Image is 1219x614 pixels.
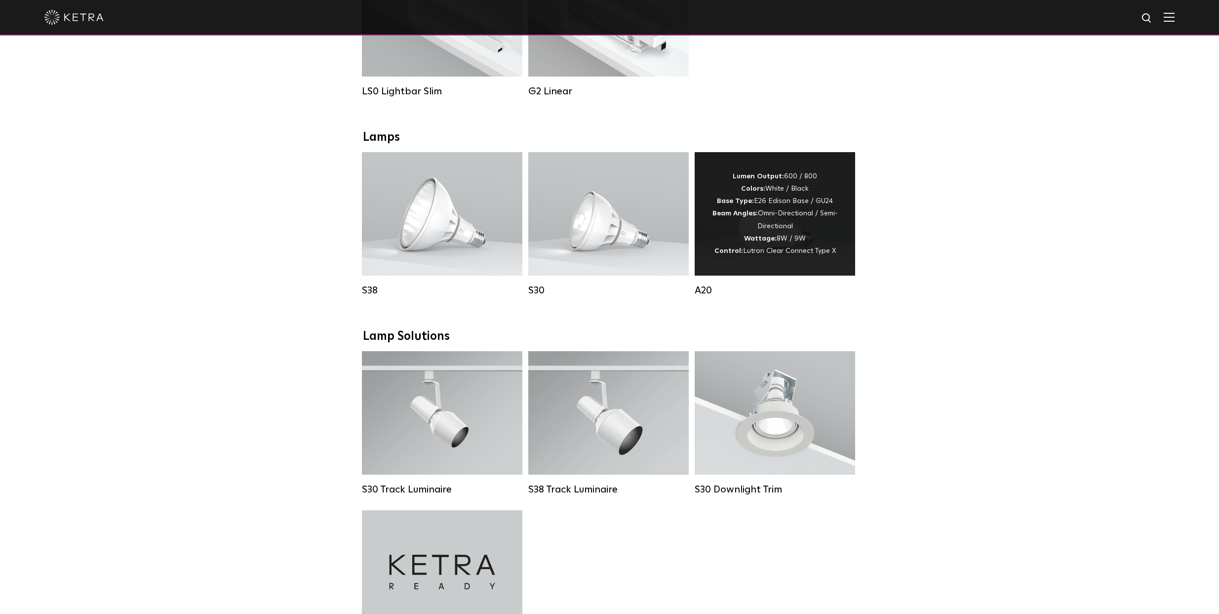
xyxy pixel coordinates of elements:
[1164,12,1175,22] img: Hamburger%20Nav.svg
[528,285,689,296] div: S30
[741,185,765,192] strong: Colors:
[695,351,855,495] a: S30 Downlight Trim S30 Downlight Trim
[695,484,855,495] div: S30 Downlight Trim
[743,247,836,254] span: Lutron Clear Connect Type X
[44,10,104,25] img: ketra-logo-2019-white
[695,285,855,296] div: A20
[714,247,743,254] strong: Control:
[363,329,857,344] div: Lamp Solutions
[1141,12,1153,25] img: search icon
[528,85,689,97] div: G2 Linear
[712,210,758,217] strong: Beam Angles:
[362,484,522,495] div: S30 Track Luminaire
[362,285,522,296] div: S38
[528,484,689,495] div: S38 Track Luminaire
[695,152,855,296] a: A20 Lumen Output:600 / 800Colors:White / BlackBase Type:E26 Edison Base / GU24Beam Angles:Omni-Di...
[744,235,777,242] strong: Wattage:
[528,152,689,296] a: S30 Lumen Output:1100Colors:White / BlackBase Type:E26 Edison Base / GU24Beam Angles:15° / 25° / ...
[709,170,840,257] div: 600 / 800 White / Black E26 Edison Base / GU24 Omni-Directional / Semi-Directional 8W / 9W
[362,85,522,97] div: LS0 Lightbar Slim
[733,173,784,180] strong: Lumen Output:
[717,198,754,205] strong: Base Type:
[362,351,522,495] a: S30 Track Luminaire Lumen Output:1100Colors:White / BlackBeam Angles:15° / 25° / 40° / 60° / 90°W...
[528,351,689,495] a: S38 Track Luminaire Lumen Output:1100Colors:White / BlackBeam Angles:10° / 25° / 40° / 60°Wattage...
[362,152,522,296] a: S38 Lumen Output:1100Colors:White / BlackBase Type:E26 Edison Base / GU24Beam Angles:10° / 25° / ...
[363,130,857,145] div: Lamps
